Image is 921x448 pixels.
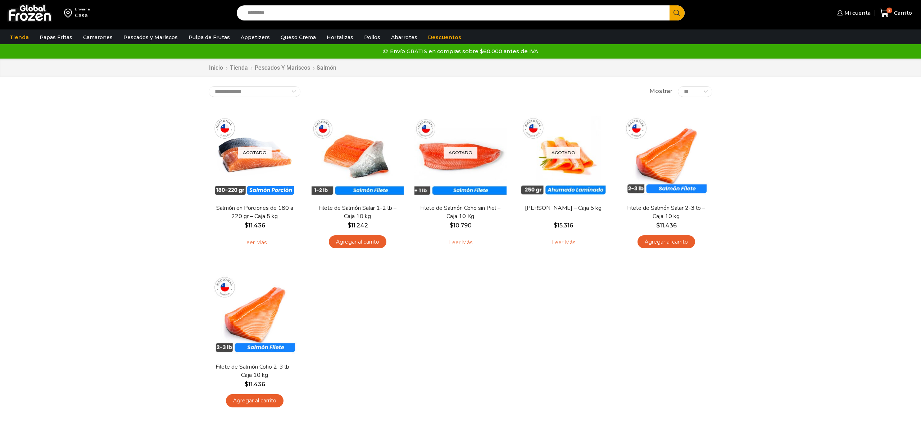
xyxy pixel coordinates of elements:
a: Filete de Salmón Coho sin Piel – Caja 10 Kg [419,204,502,221]
a: Leé más sobre “Salmón en Porciones de 180 a 220 gr - Caja 5 kg” [232,235,278,250]
a: Hortalizas [323,31,357,44]
a: Filete de Salmón Coho 2-3 lb – Caja 10 kg [213,363,296,379]
a: Filete de Salmón Salar 1-2 lb – Caja 10 kg [316,204,399,221]
select: Pedido de la tienda [209,86,300,97]
span: Carrito [892,9,912,17]
a: Queso Crema [277,31,319,44]
a: Descuentos [425,31,465,44]
img: address-field-icon.svg [64,7,75,19]
p: Agotado [238,147,272,158]
span: Mostrar [649,87,672,96]
a: Pescados y Mariscos [120,31,181,44]
span: 2 [886,8,892,13]
a: Agregar al carrito: “Filete de Salmón Salar 1-2 lb – Caja 10 kg” [329,235,386,249]
bdi: 11.436 [245,381,265,388]
a: Salmón en Porciones de 180 a 220 gr – Caja 5 kg [213,204,296,221]
span: $ [656,222,660,229]
a: Agregar al carrito: “Filete de Salmón Coho 2-3 lb - Caja 10 kg” [226,394,283,407]
a: Leé más sobre “Salmón Ahumado Laminado - Caja 5 kg” [541,235,586,250]
span: $ [348,222,351,229]
a: Pulpa de Frutas [185,31,233,44]
bdi: 11.436 [656,222,677,229]
a: Filete de Salmón Salar 2-3 lb – Caja 10 kg [625,204,708,221]
bdi: 15.316 [554,222,573,229]
div: Casa [75,12,90,19]
a: 2 Carrito [878,5,914,22]
a: Agregar al carrito: “Filete de Salmón Salar 2-3 lb - Caja 10 kg” [638,235,695,249]
span: $ [450,222,453,229]
a: Camarones [80,31,116,44]
a: [PERSON_NAME] – Caja 5 kg [522,204,605,212]
p: Agotado [546,147,580,158]
a: Inicio [209,64,223,72]
a: Pollos [360,31,384,44]
div: Enviar a [75,7,90,12]
a: Leé más sobre “Filete de Salmón Coho sin Piel – Caja 10 Kg” [438,235,484,250]
a: Tienda [230,64,248,72]
a: Abarrotes [387,31,421,44]
button: Search button [670,5,685,20]
a: Tienda [6,31,32,44]
a: Mi cuenta [835,6,871,20]
bdi: 10.790 [450,222,472,229]
span: Mi cuenta [843,9,871,17]
a: Pescados y Mariscos [254,64,310,72]
a: Papas Fritas [36,31,76,44]
span: $ [554,222,557,229]
h1: Salmón [317,64,336,71]
bdi: 11.242 [348,222,368,229]
span: $ [245,222,248,229]
bdi: 11.436 [245,222,265,229]
p: Agotado [444,147,477,158]
span: $ [245,381,248,388]
a: Appetizers [237,31,273,44]
nav: Breadcrumb [209,64,336,72]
